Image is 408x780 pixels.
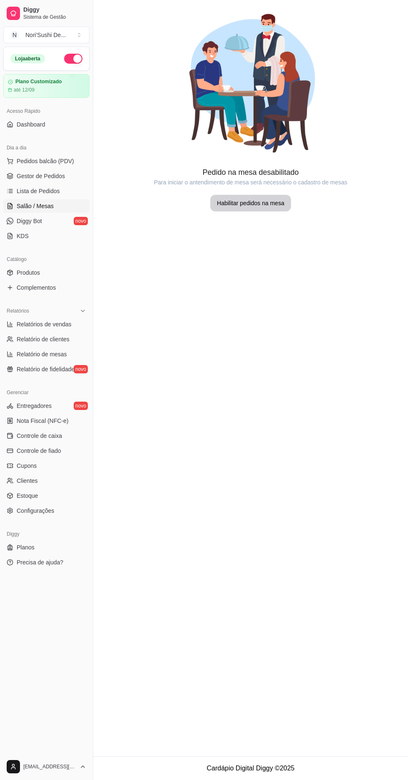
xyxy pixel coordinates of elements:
a: Relatório de clientes [3,333,90,346]
span: [EMAIL_ADDRESS][DOMAIN_NAME] [23,763,76,770]
a: Complementos [3,281,90,294]
a: Nota Fiscal (NFC-e) [3,414,90,427]
footer: Cardápio Digital Diggy © 2025 [93,756,408,780]
a: Gestor de Pedidos [3,169,90,183]
span: Dashboard [17,120,45,129]
span: Clientes [17,477,38,485]
span: Planos [17,543,35,551]
button: [EMAIL_ADDRESS][DOMAIN_NAME] [3,757,90,777]
button: Pedidos balcão (PDV) [3,154,90,168]
a: KDS [3,229,90,243]
span: Diggy Bot [17,217,42,225]
div: Nori'Sushi De ... [25,31,66,39]
a: Plano Customizadoaté 12/09 [3,74,90,98]
a: Controle de caixa [3,429,90,442]
a: Controle de fiado [3,444,90,457]
span: Produtos [17,268,40,277]
span: Estoque [17,492,38,500]
span: Nota Fiscal (NFC-e) [17,417,68,425]
span: Entregadores [17,402,52,410]
a: Planos [3,541,90,554]
article: Para iniciar o antendimento de mesa será necessário o cadastro de mesas [93,178,408,186]
span: Relatórios de vendas [17,320,72,328]
span: Salão / Mesas [17,202,54,210]
div: Catálogo [3,253,90,266]
button: Habilitar pedidos na mesa [210,195,291,211]
span: Cupons [17,462,37,470]
a: Produtos [3,266,90,279]
span: Relatórios [7,308,29,314]
span: Complementos [17,283,56,292]
a: Relatório de mesas [3,348,90,361]
span: Controle de caixa [17,432,62,440]
a: Cupons [3,459,90,472]
a: Dashboard [3,118,90,131]
article: Pedido na mesa desabilitado [93,166,408,178]
span: Sistema de Gestão [23,14,86,20]
span: Configurações [17,507,54,515]
article: Plano Customizado [15,79,62,85]
a: Salão / Mesas [3,199,90,213]
span: Relatório de mesas [17,350,67,358]
a: Precisa de ajuda? [3,556,90,569]
div: Acesso Rápido [3,104,90,118]
span: Relatório de clientes [17,335,70,343]
span: Lista de Pedidos [17,187,60,195]
a: Lista de Pedidos [3,184,90,198]
span: Gestor de Pedidos [17,172,65,180]
a: DiggySistema de Gestão [3,3,90,23]
div: Gerenciar [3,386,90,399]
div: Loja aberta [10,54,45,63]
span: Precisa de ajuda? [17,558,63,566]
a: Clientes [3,474,90,487]
span: Diggy [23,6,86,14]
a: Entregadoresnovo [3,399,90,412]
span: Relatório de fidelidade [17,365,75,373]
button: Select a team [3,27,90,43]
div: Dia a dia [3,141,90,154]
span: N [10,31,19,39]
span: Pedidos balcão (PDV) [17,157,74,165]
a: Relatórios de vendas [3,318,90,331]
a: Configurações [3,504,90,517]
a: Relatório de fidelidadenovo [3,363,90,376]
a: Estoque [3,489,90,502]
div: Diggy [3,527,90,541]
span: Controle de fiado [17,447,61,455]
button: Alterar Status [64,54,82,64]
a: Diggy Botnovo [3,214,90,228]
span: KDS [17,232,29,240]
article: até 12/09 [14,87,35,93]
